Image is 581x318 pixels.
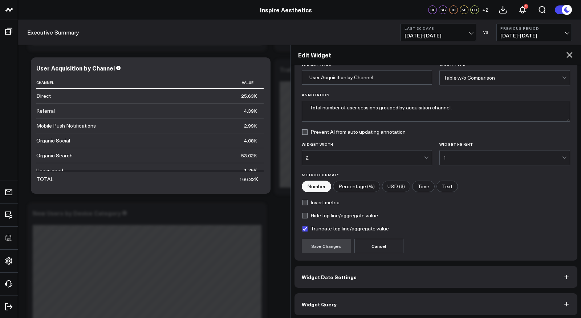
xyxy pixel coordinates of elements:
label: Chart Type * [439,62,570,67]
div: Unassigned [36,167,63,174]
label: Widget Title * [302,62,432,67]
a: Executive Summary [27,28,79,36]
b: Previous Period [500,26,568,31]
textarea: Total number of user sessions grouped by acquisition channel. [302,101,570,122]
label: USD ($) [382,181,410,192]
div: Table w/o Comparison [443,75,562,81]
button: Widget Query [294,293,578,315]
h2: Edit Widget [298,51,565,59]
label: Hide top line/aggregate value [302,213,378,218]
label: Metric Format* [302,173,570,177]
button: Widget Date Settings [294,266,578,288]
div: 2 [306,155,424,161]
label: Truncate top line/aggregate value [302,226,389,232]
label: Number [302,181,331,192]
div: 1 [443,155,562,161]
div: 2 [524,4,528,9]
th: Channel [36,77,109,89]
div: New Users by Device Category [33,209,121,217]
span: [DATE] - [DATE] [405,33,472,39]
div: MJ [460,5,468,14]
label: Prevent AI from auto updating annotation [302,129,406,135]
span: Widget Date Settings [302,274,357,280]
div: 166.32K [239,176,258,183]
a: Inspire Aesthetics [260,6,312,14]
label: Invert metric [302,200,340,205]
div: 1.75K [244,167,257,174]
th: Value [109,77,264,89]
button: Save Changes [302,239,351,253]
label: Annotation [302,93,570,97]
button: +2 [481,5,489,14]
div: Organic Search [36,152,73,159]
div: 4.39K [244,107,257,114]
b: Last 30 Days [405,26,472,31]
div: Mobile Push Notifications [36,122,96,129]
div: TOTAL [36,176,53,183]
label: Widget Width [302,142,432,146]
div: Direct [36,92,51,100]
div: 25.63K [241,92,257,100]
span: [DATE] - [DATE] [500,33,568,39]
div: Referral [36,107,55,114]
button: Last 30 Days[DATE]-[DATE] [401,24,476,41]
input: Enter your widget title [302,70,432,85]
span: + 2 [482,7,488,12]
div: VS [480,30,493,35]
div: ED [470,5,479,14]
div: Organic Social [36,137,70,144]
button: Cancel [354,239,403,253]
div: SG [439,5,447,14]
div: User Acquisition by Channel [36,64,115,72]
label: Widget Height [439,142,570,146]
button: Previous Period[DATE]-[DATE] [496,24,572,41]
label: Percentage (%) [333,181,380,192]
div: 53.02K [241,152,257,159]
div: 4.08K [244,137,257,144]
div: 2.99K [244,122,257,129]
div: CF [428,5,437,14]
div: JD [449,5,458,14]
label: Time [412,181,435,192]
div: Traffic Source Breakdown [280,65,353,73]
span: Widget Query [302,301,337,307]
label: Text [436,181,458,192]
